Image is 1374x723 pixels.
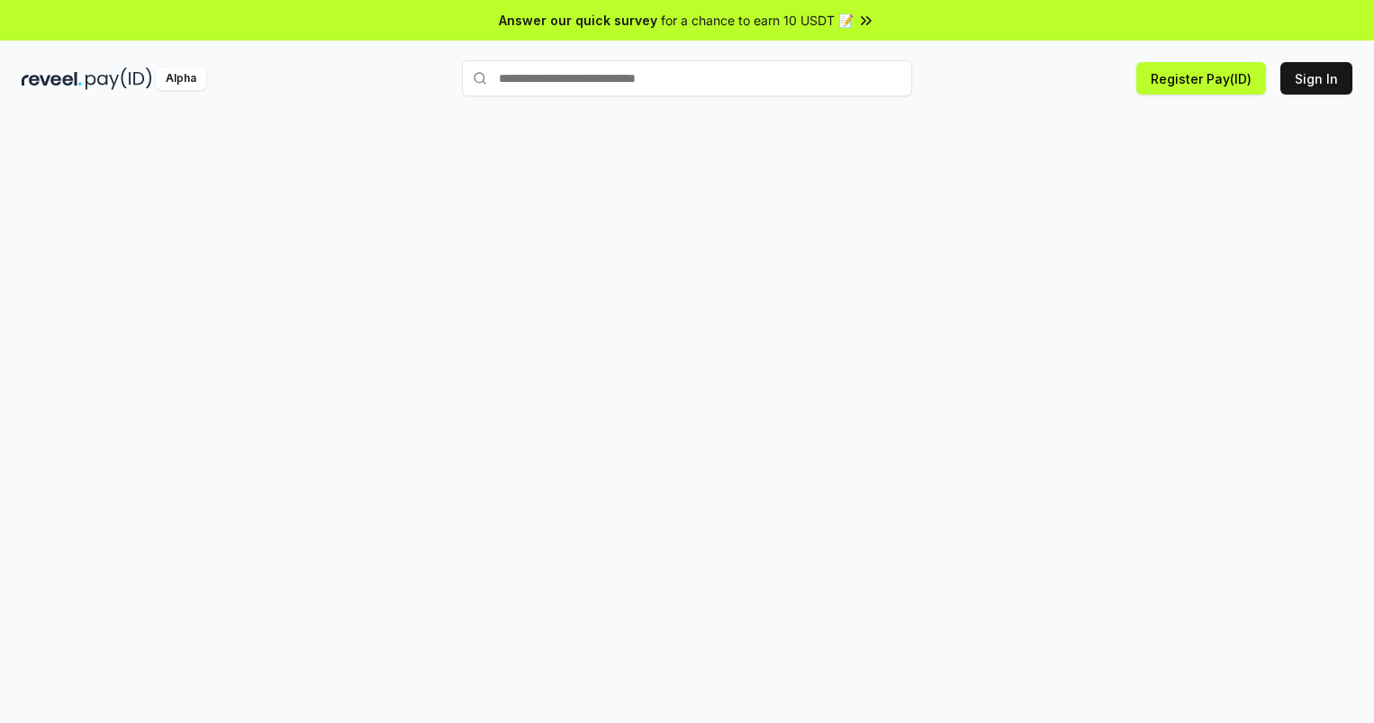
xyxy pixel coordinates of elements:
[156,68,206,90] div: Alpha
[86,68,152,90] img: pay_id
[1280,62,1352,95] button: Sign In
[499,11,657,30] span: Answer our quick survey
[661,11,854,30] span: for a chance to earn 10 USDT 📝
[1136,62,1266,95] button: Register Pay(ID)
[22,68,82,90] img: reveel_dark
